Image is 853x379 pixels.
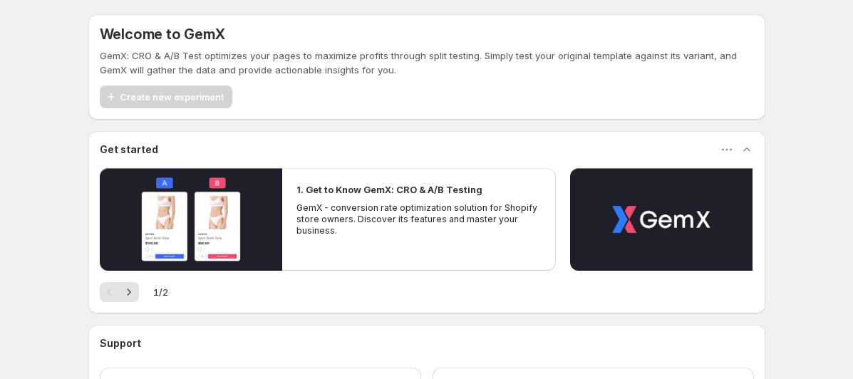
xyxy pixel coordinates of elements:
h5: Welcome to GemX [100,26,225,43]
button: Play video [570,168,753,271]
p: GemX - conversion rate optimization solution for Shopify store owners. Discover its features and ... [296,202,542,237]
h2: 1. Get to Know GemX: CRO & A/B Testing [296,182,482,197]
nav: Pagination [100,282,139,302]
button: Play video [100,168,282,271]
p: GemX: CRO & A/B Test optimizes your pages to maximize profits through split testing. Simply test ... [100,48,754,77]
span: 1 / 2 [153,285,168,299]
h3: Get started [100,142,158,157]
button: Next [119,282,139,302]
h3: Support [100,336,141,351]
